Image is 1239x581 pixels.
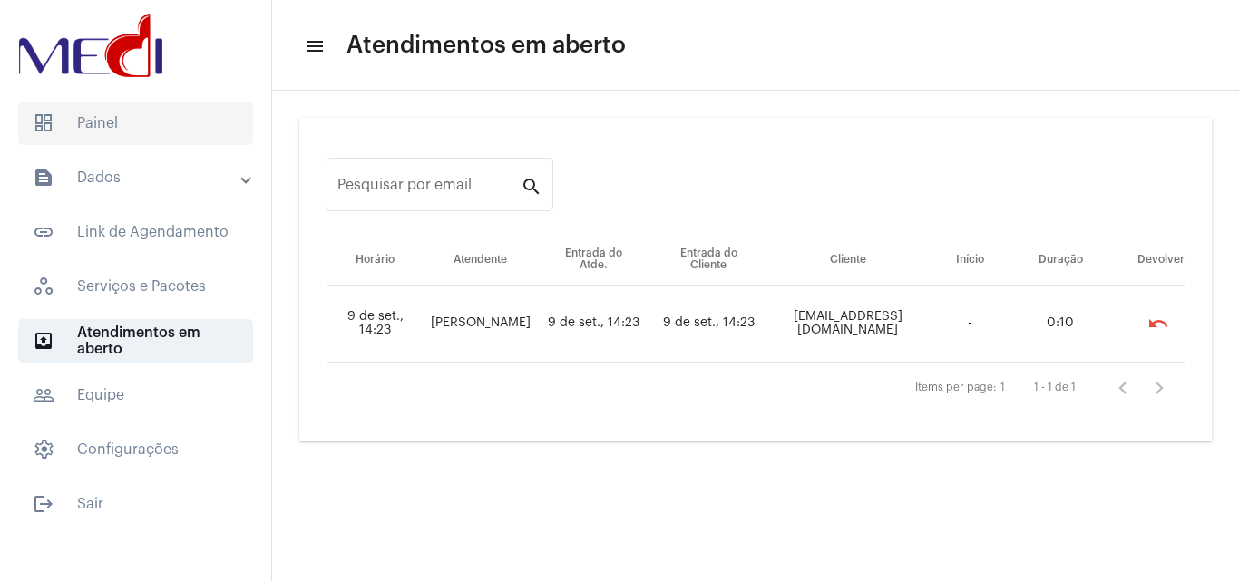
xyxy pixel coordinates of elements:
mat-icon: sidenav icon [33,167,54,189]
span: sidenav icon [33,276,54,297]
th: Horário [327,235,424,286]
mat-icon: sidenav icon [305,35,323,57]
td: 9 de set., 14:23 [327,286,424,363]
span: Painel [18,102,253,145]
th: Atendente [424,235,537,286]
span: Atendimentos em aberto [18,319,253,363]
img: d3a1b5fa-500b-b90f-5a1c-719c20e9830b.png [15,9,167,82]
span: sidenav icon [33,112,54,134]
td: 0:10 [1011,286,1110,363]
th: Início [929,235,1011,286]
td: [PERSON_NAME] [424,286,537,363]
mat-icon: sidenav icon [33,384,54,406]
button: Próxima página [1141,370,1177,406]
mat-icon: sidenav icon [33,330,54,352]
span: Sair [18,482,253,526]
mat-icon: sidenav icon [33,221,54,243]
span: Serviços e Pacotes [18,265,253,308]
td: - [929,286,1011,363]
mat-panel-title: Dados [33,167,242,189]
th: Devolver [1110,235,1185,286]
div: Items per page: [915,382,997,393]
mat-expansion-panel-header: sidenav iconDados [11,156,271,199]
span: Atendimentos em aberto [346,31,626,60]
span: sidenav icon [33,439,54,460]
span: Equipe [18,373,253,417]
span: Configurações [18,428,253,471]
span: Link de Agendamento [18,210,253,254]
th: Entrada do Cliente [650,235,767,286]
button: Página anterior [1105,370,1141,406]
input: Pesquisar por email [337,180,521,197]
div: 1 - 1 de 1 [1034,382,1076,393]
th: Duração [1011,235,1110,286]
td: 9 de set., 14:23 [537,286,650,363]
mat-chip-list: selection [1117,305,1185,342]
mat-icon: sidenav icon [33,493,54,515]
td: 9 de set., 14:23 [650,286,767,363]
div: 1 [1000,382,1005,393]
th: Entrada do Atde. [537,235,650,286]
td: [EMAIL_ADDRESS][DOMAIN_NAME] [767,286,929,363]
th: Cliente [767,235,929,286]
mat-icon: undo [1147,313,1169,334]
mat-icon: search [521,175,542,197]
